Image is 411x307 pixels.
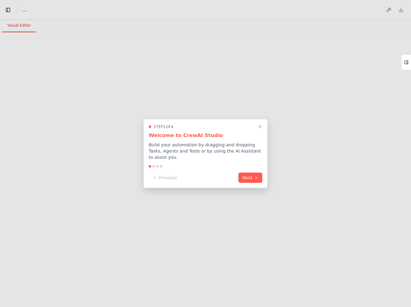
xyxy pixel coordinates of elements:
[238,173,262,183] button: Next
[4,6,12,14] button: Hide left sidebar
[149,142,262,160] p: Build your automation by dragging and dropping Tasks, Agents and Tools or by using the AI Assista...
[154,124,174,129] span: Step 1 of 4
[256,123,264,131] button: Close walkthrough
[149,173,181,183] button: Previous
[149,132,262,139] h3: Welcome to CrewAI Studio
